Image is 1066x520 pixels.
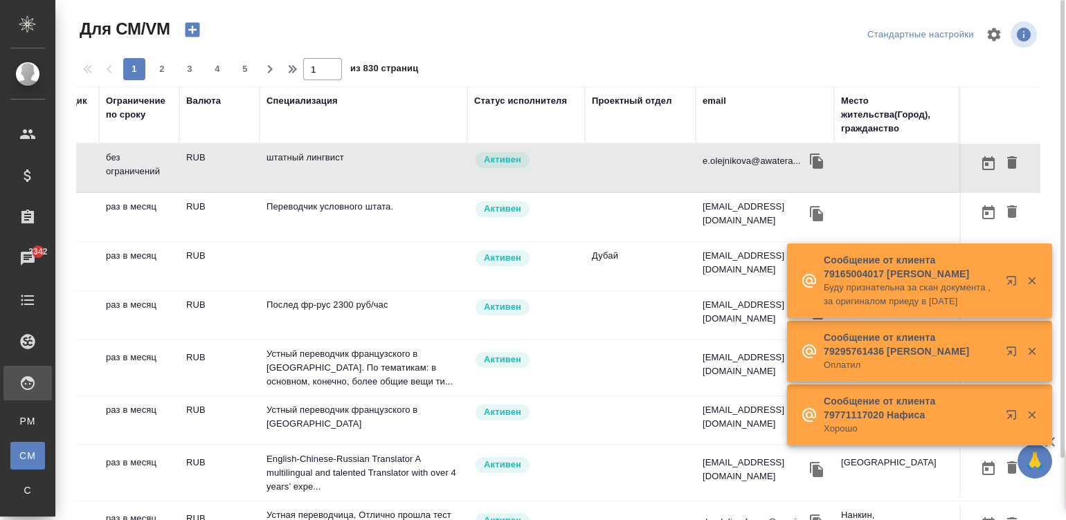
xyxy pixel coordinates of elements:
[99,242,179,290] td: раз в месяц
[1018,275,1046,287] button: Закрыть
[99,193,179,241] td: раз в месяц
[1018,345,1046,357] button: Закрыть
[151,58,173,80] button: 2
[592,94,672,108] div: Проектный отдел
[10,407,45,435] a: PM
[266,94,338,108] div: Специализация
[474,249,578,268] div: Рядовой исполнитель: назначай с учетом рейтинга
[234,62,256,76] span: 5
[474,200,578,219] div: Рядовой исполнитель: назначай с учетом рейтинга
[1000,200,1024,225] button: Удалить
[266,298,460,312] p: Послед фр-рус 2300 руб/час
[977,18,1011,51] span: Настроить таблицу
[474,456,578,474] div: Рядовой исполнитель: назначай с учетом рейтинга
[864,24,977,46] div: split button
[585,242,696,290] td: Дубай
[1018,409,1046,421] button: Закрыть
[76,18,170,40] span: Для СМ/VM
[3,241,52,276] a: 3342
[977,200,1000,225] button: Открыть календарь загрузки
[179,396,260,445] td: RUB
[206,58,228,80] button: 4
[17,483,38,497] span: С
[186,94,221,108] div: Валюта
[179,291,260,340] td: RUB
[474,94,567,108] div: Статус исполнителя
[17,449,38,463] span: CM
[474,403,578,422] div: Рядовой исполнитель: назначай с учетом рейтинга
[266,347,460,389] p: Устный переводчик французского в [GEOGRAPHIC_DATA]. По тематикам: в основном, конечно, более общи...
[151,62,173,76] span: 2
[179,144,260,192] td: RUB
[703,154,801,168] p: e.olejnikova@awatera...
[26,94,87,108] div: Верстальщик
[824,331,997,358] p: Сообщение от клиента 79295761436 [PERSON_NAME]
[99,291,179,340] td: раз в месяц
[997,337,1031,371] button: Открыть в новой вкладке
[17,414,38,428] span: PM
[806,203,827,224] button: Скопировать
[10,442,45,470] a: CM
[997,267,1031,300] button: Открыть в новой вкладке
[484,300,521,314] p: Активен
[350,60,418,80] span: из 830 страниц
[484,353,521,366] p: Активен
[266,200,460,214] p: Переводчик условного штата.
[703,403,806,431] p: [EMAIL_ADDRESS][DOMAIN_NAME]
[266,403,460,431] p: Устный переводчик французского в [GEOGRAPHIC_DATA]
[1000,151,1024,176] button: Удалить
[703,456,806,483] p: [EMAIL_ADDRESS][DOMAIN_NAME]
[179,193,260,241] td: RUB
[824,394,997,422] p: Сообщение от клиента 79771117020 Нафиса
[824,253,997,281] p: Сообщение от клиента 79165004017 [PERSON_NAME]
[484,458,521,472] p: Активен
[20,245,55,259] span: 3342
[484,202,521,216] p: Активен
[179,62,201,76] span: 3
[106,94,172,122] div: Ограничение по сроку
[179,58,201,80] button: 3
[977,151,1000,176] button: Открыть календарь загрузки
[703,200,806,228] p: [EMAIL_ADDRESS][DOMAIN_NAME]
[703,351,806,378] p: [EMAIL_ADDRESS][DOMAIN_NAME]
[841,94,952,136] div: Место жительства(Город), гражданство
[234,58,256,80] button: 5
[179,344,260,392] td: RUB
[99,144,179,192] td: без ограничений
[179,449,260,497] td: RUB
[703,94,726,108] div: email
[99,449,179,497] td: раз в месяц
[703,298,806,326] p: [EMAIL_ADDRESS][DOMAIN_NAME]
[176,18,209,41] button: Создать
[206,62,228,76] span: 4
[179,242,260,290] td: RUB
[99,344,179,392] td: раз в месяц
[266,151,460,165] p: штатный лингвист
[484,153,521,167] p: Активен
[10,476,45,504] a: С
[474,151,578,169] div: Рядовой исполнитель: назначай с учетом рейтинга
[474,351,578,369] div: Рядовой исполнитель: назначай с учетом рейтинга
[266,452,460,494] p: English-Chinese-Russian Translator A multilingual and talented Translator with over 4 years’ expe...
[484,405,521,419] p: Активен
[474,298,578,317] div: Рядовой исполнитель: назначай с учетом рейтинга
[1011,21,1040,48] span: Посмотреть информацию
[824,358,997,372] p: Оплатил
[824,281,997,308] p: Буду признательна за скан документа , за оригиналом приеду в [DATE]
[484,251,521,265] p: Активен
[99,396,179,445] td: раз в месяц
[824,422,997,436] p: Хорошо
[806,151,827,171] button: Скопировать
[703,249,806,277] p: [EMAIL_ADDRESS][DOMAIN_NAME]
[997,401,1031,434] button: Открыть в новой вкладке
